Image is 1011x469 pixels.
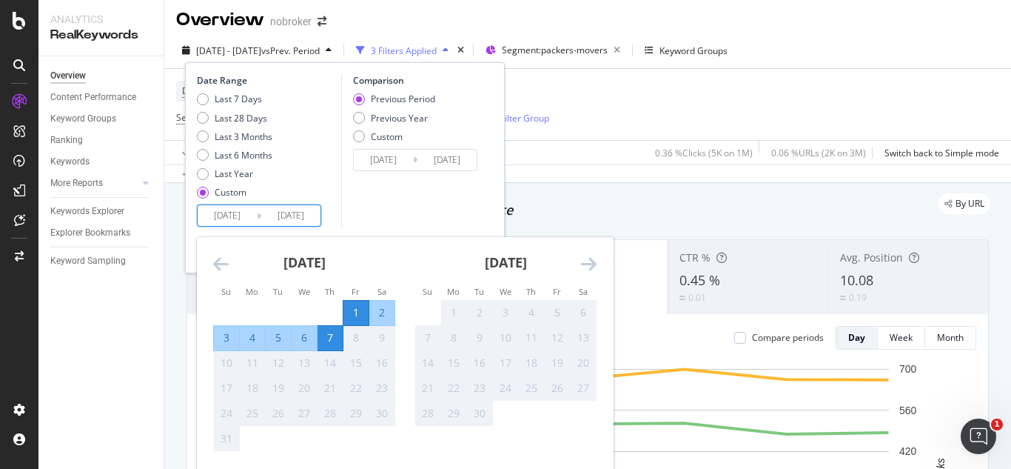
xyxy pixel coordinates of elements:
div: 21 [318,381,343,396]
input: Start Date [198,205,257,226]
td: Selected as end date. Thursday, August 7, 2025 [318,325,343,350]
td: Not available. Tuesday, September 23, 2025 [467,376,493,401]
small: Su [423,286,432,297]
div: RealKeywords [50,27,152,44]
td: Not available. Tuesday, September 16, 2025 [467,350,493,376]
div: times [454,43,467,58]
td: Not available. Tuesday, September 30, 2025 [467,401,493,426]
td: Selected. Saturday, August 2, 2025 [369,300,395,325]
button: Add Filter Group [462,109,549,127]
div: 10 [214,356,239,370]
td: Not available. Monday, September 1, 2025 [441,300,467,325]
div: 24 [493,381,518,396]
td: Not available. Thursday, September 25, 2025 [519,376,545,401]
div: Last 7 Days [215,93,262,105]
div: 2 [467,305,492,320]
div: 8 [441,330,466,345]
td: Not available. Saturday, September 6, 2025 [571,300,597,325]
a: Content Performance [50,90,153,105]
div: 6 [292,330,317,345]
td: Not available. Sunday, September 21, 2025 [415,376,441,401]
td: Not available. Saturday, September 27, 2025 [571,376,597,401]
div: 16 [467,356,492,370]
div: 12 [266,356,291,370]
a: Overview [50,68,153,84]
input: End Date [417,150,477,170]
div: Previous Year [353,112,435,124]
div: 14 [318,356,343,370]
div: 17 [214,381,239,396]
td: Not available. Sunday, September 14, 2025 [415,350,441,376]
div: 15 [441,356,466,370]
div: 23 [467,381,492,396]
div: 27 [571,381,596,396]
div: Keyword Groups [659,44,728,57]
td: Not available. Friday, August 29, 2025 [343,401,369,426]
div: Custom [371,130,403,143]
div: 28 [415,406,440,421]
small: We [298,286,310,297]
div: Custom [353,130,435,143]
td: Not available. Monday, August 18, 2025 [240,376,266,401]
td: Not available. Wednesday, August 13, 2025 [292,350,318,376]
div: 11 [519,330,544,345]
span: 10.08 [840,271,873,289]
td: Not available. Sunday, September 7, 2025 [415,325,441,350]
div: 7 [415,330,440,345]
a: Keyword Groups [50,111,153,127]
div: 18 [519,356,544,370]
span: Segment: packers-movers [502,44,608,56]
div: 5 [266,330,291,345]
div: Last 3 Months [197,130,272,143]
td: Not available. Monday, September 29, 2025 [441,401,467,426]
td: Not available. Sunday, August 24, 2025 [214,401,240,426]
small: We [500,286,511,297]
a: Ranking [50,133,153,148]
div: 8 [343,330,369,345]
small: Tu [273,286,283,297]
div: Comparison [353,74,482,87]
div: 1 [441,305,466,320]
span: Device [182,84,210,97]
div: 25 [240,406,265,421]
div: More Reports [50,176,103,191]
div: 15 [343,356,369,370]
img: Equal [679,296,685,300]
div: Overview [176,7,264,33]
div: Last Year [215,167,253,180]
small: Th [526,286,536,297]
div: Overview [50,68,86,84]
small: Fr [553,286,561,297]
div: 25 [519,381,544,396]
div: Ranking [50,133,83,148]
div: 4 [240,330,265,345]
td: Not available. Friday, August 8, 2025 [343,325,369,350]
div: Keywords [50,154,90,170]
div: Explorer Bookmarks [50,225,130,241]
div: 22 [343,381,369,396]
div: 0.01 [688,291,706,304]
div: 18 [240,381,265,396]
td: Selected. Tuesday, August 5, 2025 [266,325,292,350]
td: Not available. Wednesday, September 10, 2025 [493,325,519,350]
div: Last 6 Months [215,149,272,162]
td: Selected. Wednesday, August 6, 2025 [292,325,318,350]
div: 3 [493,305,518,320]
button: Switch back to Simple mode [879,141,999,164]
div: 20 [292,381,317,396]
div: 10 [493,330,518,345]
button: [DATE] - [DATE]vsPrev. Period [176,39,337,62]
td: Not available. Sunday, August 10, 2025 [214,350,240,376]
div: 7 [318,330,343,345]
iframe: Intercom live chat [961,419,996,454]
div: 3 [214,330,239,345]
div: 26 [266,406,291,421]
div: Custom [215,186,246,199]
td: Not available. Saturday, August 9, 2025 [369,325,395,350]
div: 14 [415,356,440,370]
td: Not available. Friday, September 26, 2025 [545,376,571,401]
div: Analytics [50,12,152,27]
div: Custom [197,186,272,199]
div: 3 Filters Applied [371,44,437,57]
td: Not available. Wednesday, September 24, 2025 [493,376,519,401]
